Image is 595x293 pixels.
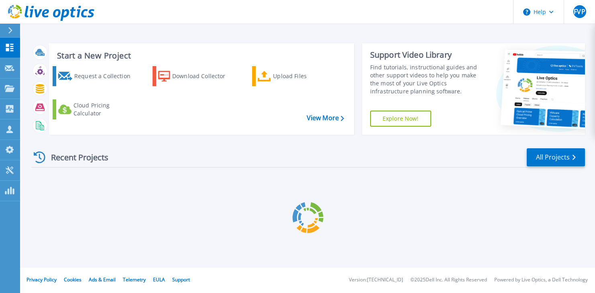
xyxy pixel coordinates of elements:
[172,276,190,283] a: Support
[252,66,334,86] a: Upload Files
[273,68,332,84] div: Upload Files
[26,276,57,283] a: Privacy Policy
[349,277,403,283] li: Version: [TECHNICAL_ID]
[410,277,487,283] li: © 2025 Dell Inc. All Rights Reserved
[74,68,133,84] div: Request a Collection
[574,8,585,15] span: FVP
[123,276,146,283] a: Telemetry
[89,276,116,283] a: Ads & Email
[53,99,135,119] a: Cloud Pricing Calculator
[153,66,235,86] a: Download Collector
[73,101,133,117] div: Cloud Pricing Calculator
[370,111,431,127] a: Explore Now!
[172,68,233,84] div: Download Collector
[527,148,585,166] a: All Projects
[370,63,482,95] div: Find tutorials, instructional guides and other support videos to help you make the most of your L...
[370,50,482,60] div: Support Video Library
[53,66,135,86] a: Request a Collection
[57,51,344,60] h3: Start a New Project
[64,276,82,283] a: Cookies
[494,277,588,283] li: Powered by Live Optics, a Dell Technology
[307,114,344,122] a: View More
[153,276,165,283] a: EULA
[31,148,119,167] div: Recent Projects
